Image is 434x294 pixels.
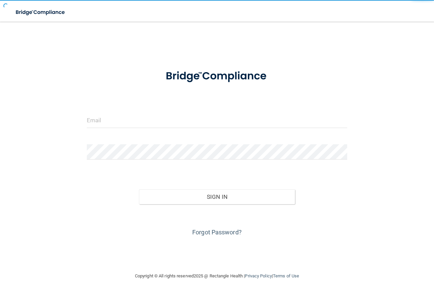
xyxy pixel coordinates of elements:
div: Copyright © All rights reserved 2025 @ Rectangle Health | | [93,265,341,287]
input: Email [87,113,347,128]
img: bridge_compliance_login_screen.278c3ca4.svg [155,62,280,90]
a: Forgot Password? [192,229,242,236]
a: Terms of Use [273,273,299,278]
button: Sign In [139,189,295,204]
a: Privacy Policy [245,273,272,278]
img: bridge_compliance_login_screen.278c3ca4.svg [10,5,71,19]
